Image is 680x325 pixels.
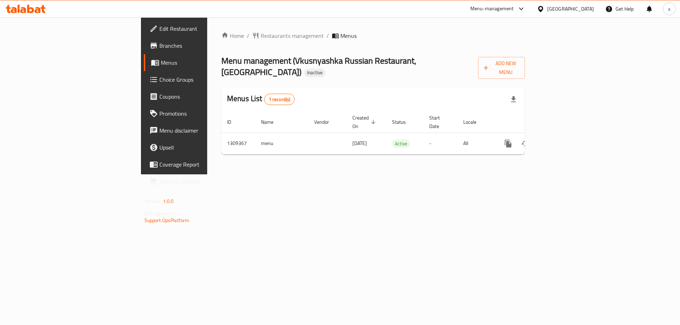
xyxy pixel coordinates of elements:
span: Promotions [159,109,249,118]
span: Name [261,118,283,126]
span: a [668,5,670,13]
a: Support.OpsPlatform [144,216,189,225]
span: Version: [144,197,162,206]
span: Menu disclaimer [159,126,249,135]
span: Branches [159,41,249,50]
button: Change Status [517,135,534,152]
a: Restaurants management [252,31,324,40]
span: Vendor [314,118,338,126]
a: Promotions [144,105,255,122]
a: Coverage Report [144,156,255,173]
span: Status [392,118,415,126]
span: Add New Menu [484,59,519,77]
span: Grocery Checklist [159,177,249,186]
div: Menu-management [470,5,514,13]
td: menu [255,133,308,154]
a: Coupons [144,88,255,105]
button: Add New Menu [478,57,525,79]
span: Locale [463,118,486,126]
th: Actions [494,111,573,133]
span: Active [392,140,410,148]
td: - [424,133,458,154]
span: Get support on: [144,209,177,218]
span: Choice Groups [159,75,249,84]
span: Coupons [159,92,249,101]
span: Start Date [429,114,449,130]
span: Inactive [304,70,325,76]
span: Menus [161,58,249,67]
span: [DATE] [352,139,367,148]
span: Menu management ( Vkusnyashka Russian Restaurant, [GEOGRAPHIC_DATA] ) [221,53,416,80]
h2: Menus List [227,93,295,105]
nav: breadcrumb [221,31,525,40]
table: enhanced table [221,111,573,155]
a: Upsell [144,139,255,156]
a: Branches [144,37,255,54]
td: All [458,133,494,154]
a: Menus [144,54,255,71]
a: Choice Groups [144,71,255,88]
a: Menu disclaimer [144,122,255,139]
a: Edit Restaurant [144,20,255,37]
span: Created On [352,114,378,130]
a: Grocery Checklist [144,173,255,190]
span: 1 record(s) [265,96,295,103]
div: Inactive [304,69,325,77]
span: ID [227,118,240,126]
span: Restaurants management [261,31,324,40]
span: Coverage Report [159,160,249,169]
div: [GEOGRAPHIC_DATA] [547,5,594,13]
span: Menus [340,31,357,40]
span: 1.0.0 [163,197,174,206]
span: Upsell [159,143,249,152]
button: more [500,135,517,152]
li: / [327,31,329,40]
span: Edit Restaurant [159,24,249,33]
